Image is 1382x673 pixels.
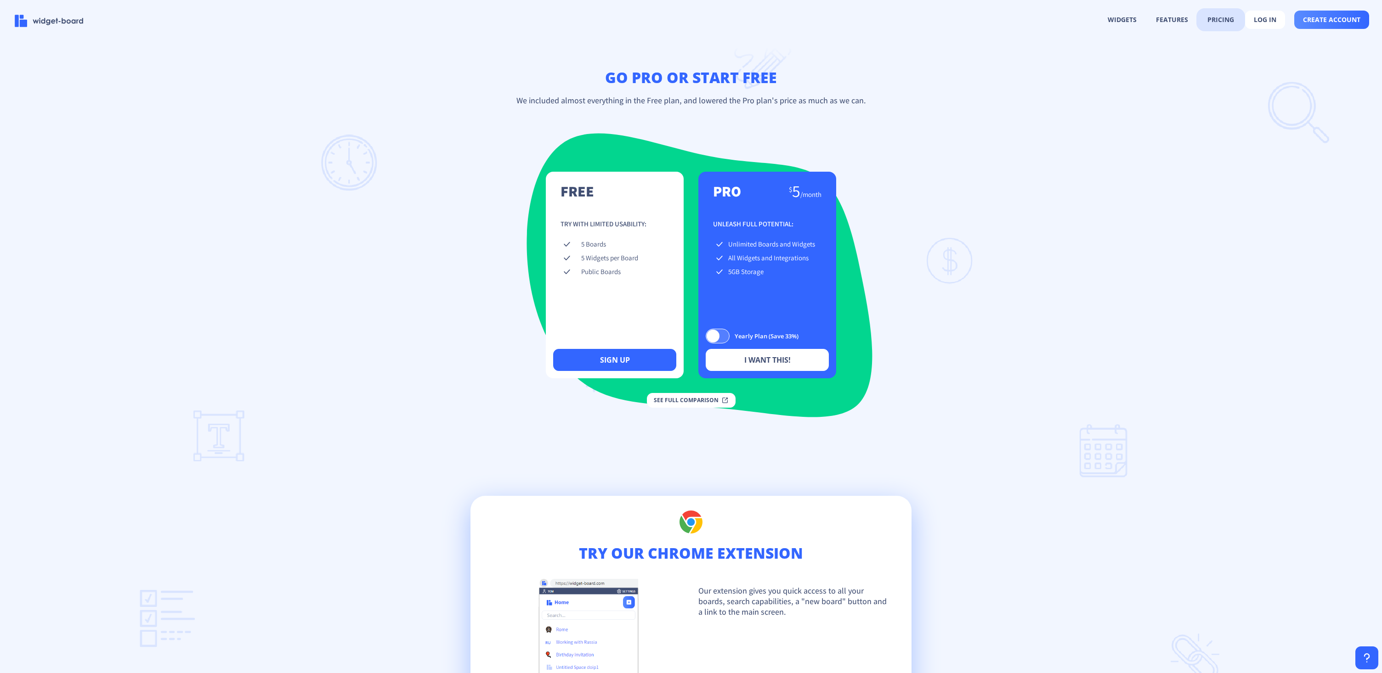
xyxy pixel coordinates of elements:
td: Public Boards [579,265,669,279]
div: Try with limited usability: [561,219,669,229]
img: logo-name.svg [15,15,84,27]
button: widgets [1099,11,1145,28]
td: 5 Boards [579,238,669,252]
div: pro [713,186,741,196]
button: i want this! [706,349,829,371]
img: chrome.svg [680,510,702,533]
td: All Widgets and Integrations [726,252,821,265]
span: / [800,190,821,199]
button: see full comparison [647,393,736,408]
span: $ [789,185,792,194]
p: Our extension gives you quick access to all your boards, search capabilities, a "new board" butto... [691,585,895,617]
div: Unleash full potential: [713,219,821,229]
button: pricing [1199,11,1242,28]
h2: try our chrome extension [485,544,897,562]
span: 5 [792,180,800,202]
div: free [561,186,594,196]
button: sign up [553,349,676,371]
span: month [803,190,821,199]
button: log in [1245,11,1285,29]
span: create account [1303,16,1360,23]
button: features [1148,11,1196,28]
span: Yearly Plan (Save 33%) [730,331,799,342]
button: create account [1294,11,1369,29]
td: Unlimited Boards and Widgets [726,238,821,252]
td: 5GB Storage [726,265,821,279]
td: 5 Widgets per Board [579,252,669,265]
